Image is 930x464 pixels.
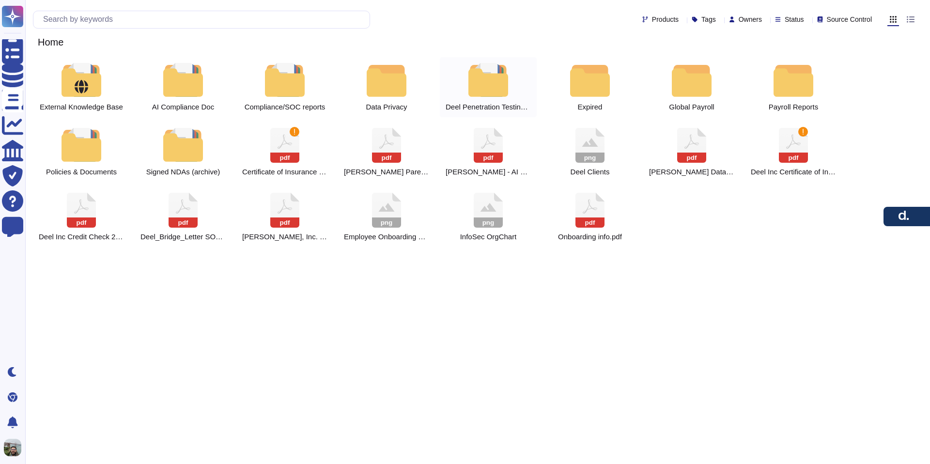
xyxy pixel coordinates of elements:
[242,168,327,176] span: COI Deel Inc 2025.pdf
[2,437,28,458] button: user
[366,103,407,111] span: Data Privacy
[785,16,804,23] span: Status
[4,439,21,456] img: user
[40,103,123,111] span: External Knowledge Base
[242,232,327,241] span: Deel, Inc. 663168380 ACH & Wire Transaction Routing Instructions.pdf
[446,103,531,111] span: Deel Penetration Testing Attestation Letter
[152,103,214,111] span: AI Compliance Doc
[245,103,325,111] span: Compliance/SOC reports
[701,16,716,23] span: Tags
[649,168,734,176] span: Deel Data Sub-Processors_LIVE.pdf
[669,103,714,111] span: Global Payroll
[344,232,429,241] span: Employee Onboarding action:owner.png
[38,11,370,28] input: Search by keywords
[46,168,117,176] span: Policies & Documents
[769,103,819,111] span: Payroll Reports
[751,168,836,176] span: Deel Inc Certificate of Incumbency May 2024 (3).pdf
[344,168,429,176] span: Deel - Organization Chart .pptx.pdf
[39,232,124,241] span: Deel Inc Credit Check 2025.pdf
[578,103,603,111] span: Expired
[558,232,622,241] span: Onboarding info.pdf
[146,168,220,176] span: Signed NDAs (archive)
[460,232,517,241] span: InfoSec Team Org Chart.png
[652,16,679,23] span: Products
[33,35,68,49] span: Home
[446,168,531,176] span: DEEL AI - AI Governance and Compliance Documentation (4).pdf
[140,232,226,241] span: Deel_Bridge_Letter SOC 1 - 30_June_2025.pdf
[571,168,610,176] span: Deel Clients.png
[739,16,762,23] span: Owners
[827,16,872,23] span: Source Control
